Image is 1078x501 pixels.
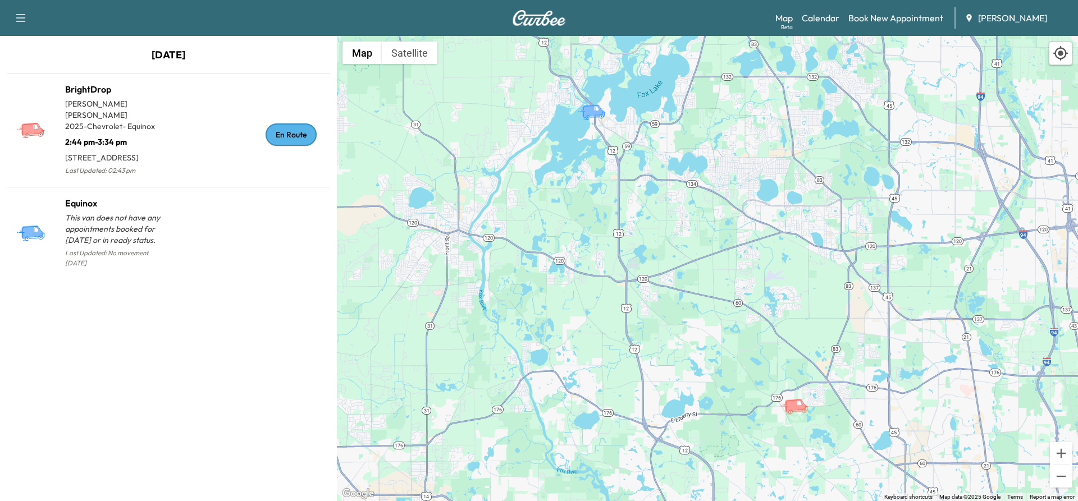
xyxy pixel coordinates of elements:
p: [PERSON_NAME] [PERSON_NAME] [65,98,168,121]
h1: Equinox [65,196,168,210]
button: Show satellite imagery [382,42,437,64]
img: Curbee Logo [512,10,566,26]
button: Zoom in [1050,442,1072,465]
img: Google [340,486,377,501]
a: Report a map error [1030,494,1075,500]
a: Book New Appointment [848,11,943,25]
p: Last Updated: 02:43 pm [65,163,168,178]
div: Beta [781,23,793,31]
span: [PERSON_NAME] [978,11,1047,25]
div: En Route [266,123,317,146]
p: Last Updated: No movement [DATE] [65,246,168,270]
h1: BrightDrop [65,82,168,96]
a: Open this area in Google Maps (opens a new window) [340,486,377,501]
a: Calendar [802,11,839,25]
a: MapBeta [775,11,793,25]
gmp-advanced-marker: BrightDrop [779,387,819,406]
gmp-advanced-marker: Equinox [577,92,616,112]
a: Terms (opens in new tab) [1007,494,1023,500]
div: Recenter map [1049,42,1072,65]
p: 2:44 pm - 3:34 pm [65,132,168,148]
button: Show street map [342,42,382,64]
span: Map data ©2025 Google [939,494,1001,500]
p: [STREET_ADDRESS] [65,148,168,163]
p: 2025 - Chevrolet - Equinox [65,121,168,132]
p: This van does not have any appointments booked for [DATE] or in ready status. [65,212,168,246]
button: Keyboard shortcuts [884,493,933,501]
button: Zoom out [1050,465,1072,488]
